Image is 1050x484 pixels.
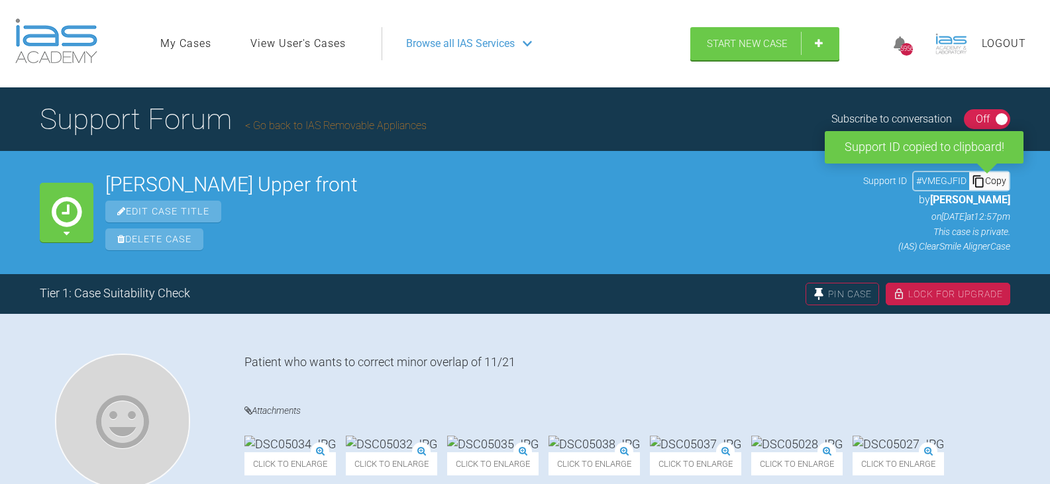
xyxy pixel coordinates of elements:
[244,354,1010,383] div: Patient who wants to correct minor overlap of 11/21
[15,19,97,64] img: logo-light.3e3ef733.png
[707,38,788,50] span: Start New Case
[245,119,427,132] a: Go back to IAS Removable Appliances
[250,35,346,52] a: View User's Cases
[549,452,640,475] span: Click to enlarge
[931,24,971,64] img: profile.png
[346,452,437,475] span: Click to enlarge
[751,436,843,452] img: DSC05028.JPG
[40,284,190,303] div: Tier 1: Case Suitability Check
[863,173,907,188] span: Support ID
[40,96,427,142] h1: Support Forum
[406,35,515,52] span: Browse all IAS Services
[831,111,952,128] div: Subscribe to conversation
[914,173,969,188] div: # VMEGJFID
[447,436,539,452] img: DSC05035.JPG
[346,436,437,452] img: DSC05032.JPG
[105,228,203,250] span: Delete Case
[447,452,539,475] span: Click to enlarge
[650,452,741,475] span: Click to enlarge
[853,452,944,475] span: Click to enlarge
[160,35,211,52] a: My Cases
[930,193,1010,206] span: [PERSON_NAME]
[853,436,944,452] img: DSC05027.JPG
[690,27,839,60] a: Start New Case
[244,403,1010,419] h4: Attachments
[982,35,1026,52] a: Logout
[549,436,640,452] img: DSC05038.JPG
[863,191,1010,209] p: by
[813,288,825,300] img: pin.fff216dc.svg
[244,436,336,452] img: DSC05034.JPG
[650,436,741,452] img: DSC05037.JPG
[105,201,221,222] span: Edit Case Title
[244,452,336,475] span: Click to enlarge
[751,452,843,475] span: Click to enlarge
[825,131,1024,164] div: Support ID copied to clipboard!
[863,239,1010,254] p: (IAS) ClearSmile Aligner Case
[969,172,1009,189] div: Copy
[806,283,879,305] div: Pin Case
[886,283,1010,305] div: Lock For Upgrade
[893,288,905,300] img: lock.6dc949b6.svg
[105,175,851,195] h2: [PERSON_NAME] Upper front
[863,209,1010,224] p: on [DATE] at 12:57pm
[976,111,990,128] div: Off
[900,43,913,56] div: 5956
[863,224,1010,239] p: This case is private.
